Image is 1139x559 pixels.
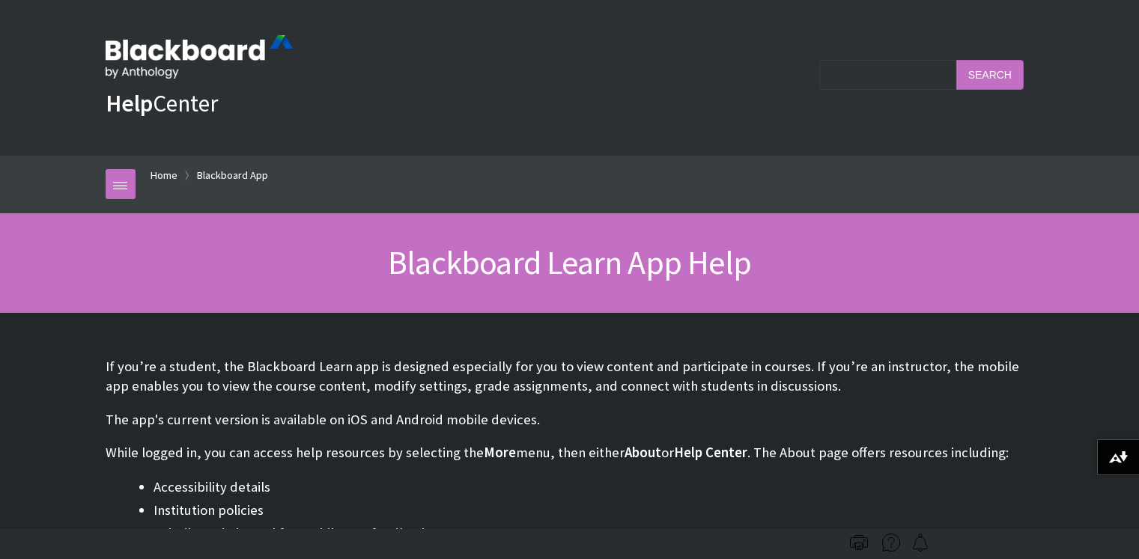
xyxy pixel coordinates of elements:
li: Institution policies [154,500,1034,521]
p: While logged in, you can access help resources by selecting the menu, then either or . The About ... [106,443,1034,462]
span: Help Center [674,444,747,461]
strong: Help [106,88,153,118]
span: Blackboard Learn App Help [388,242,751,283]
p: If you’re a student, the Blackboard Learn app is designed especially for you to view content and ... [106,357,1034,396]
a: HelpCenter [106,88,218,118]
a: Blackboard App [197,166,268,185]
p: The app's current version is available on iOS and Android mobile devices. [106,410,1034,430]
a: Home [151,166,177,185]
img: More help [882,534,900,552]
input: Search [956,60,1024,89]
img: Follow this page [911,534,929,552]
img: Print [850,534,868,552]
img: Blackboard by Anthology [106,35,293,79]
li: Accessibility details [154,477,1034,498]
li: A dedicated channel for mobile app feedback [154,523,1034,544]
span: About [625,444,661,461]
span: More [484,444,516,461]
